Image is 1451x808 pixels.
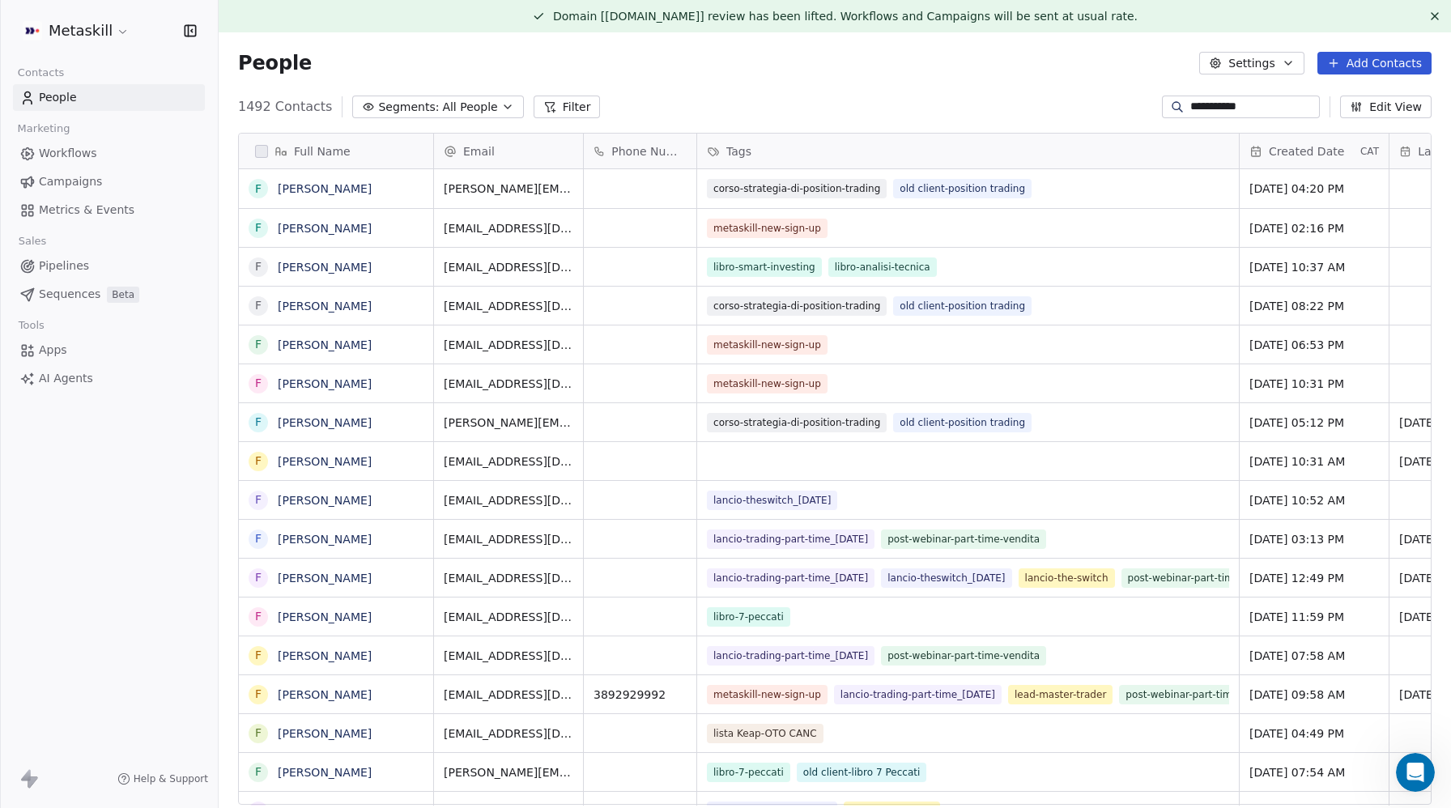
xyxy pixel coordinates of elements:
div: to be able to send up yo 30000 email per hour? [71,38,298,70]
span: [EMAIL_ADDRESS][DOMAIN_NAME] [444,220,573,236]
div: Tags [697,134,1239,168]
span: corso-strategia-di-position-trading [707,179,887,198]
span: [PERSON_NAME][EMAIL_ADDRESS][DOMAIN_NAME] [444,764,573,780]
div: Darya says… [13,28,311,92]
p: The team can also help [79,20,202,36]
span: [DATE] 02:16 PM [1249,220,1379,236]
span: 3892929992 [594,687,687,703]
a: Apps [13,337,205,364]
span: [EMAIL_ADDRESS][DOMAIN_NAME] [444,609,573,625]
span: [DATE] 04:20 PM [1249,181,1379,197]
button: Send a message… [278,524,304,550]
a: [PERSON_NAME] [278,766,372,779]
span: lancio-trading-part-time_[DATE] [834,685,1002,704]
button: Start recording [103,530,116,543]
span: [PERSON_NAME][EMAIL_ADDRESS][DOMAIN_NAME] [444,181,573,197]
span: Segments: [378,99,439,116]
span: [EMAIL_ADDRESS][DOMAIN_NAME] [444,648,573,664]
span: [EMAIL_ADDRESS][DOMAIN_NAME] [444,259,573,275]
span: Apps [39,342,67,359]
a: [PERSON_NAME] [278,494,372,507]
button: Settings [1199,52,1304,74]
span: [DATE] 07:58 AM [1249,648,1379,664]
div: Created DateCAT [1240,134,1389,168]
span: lead-master-trader [1008,685,1113,704]
div: Email [434,134,583,168]
div: F [255,569,262,586]
span: Beta [107,287,139,303]
button: go back [11,6,41,37]
div: Phone Number [584,134,696,168]
span: [DATE] 10:52 AM [1249,492,1379,508]
span: Phone Number [611,143,687,159]
span: lancio-trading-part-time_[DATE] [707,568,874,588]
span: [DATE] 08:22 PM [1249,298,1379,314]
div: F [255,725,262,742]
span: Created Date [1269,143,1344,159]
div: Close [284,6,313,36]
a: [PERSON_NAME] [278,649,372,662]
span: libro-7-peccati [707,763,790,782]
span: metaskill-new-sign-up [707,374,828,393]
span: [EMAIL_ADDRESS][DOMAIN_NAME] [444,337,573,353]
span: [EMAIL_ADDRESS][DOMAIN_NAME] [444,725,573,742]
div: F [255,181,262,198]
span: [EMAIL_ADDRESS][DOMAIN_NAME] [444,376,573,392]
a: [PERSON_NAME] [278,261,372,274]
a: [PERSON_NAME] [278,416,372,429]
button: Add Contacts [1317,52,1432,74]
a: SequencesBeta [13,281,205,308]
textarea: Message… [14,496,310,524]
button: Gif picker [51,530,64,543]
div: F [255,608,262,625]
span: libro-7-peccati [707,607,790,627]
img: Profile image for Fin [46,9,72,35]
span: Tags [726,143,751,159]
span: Email [463,143,495,159]
span: [DATE] 03:13 PM [1249,531,1379,547]
span: post-webinar-part-time-vendita [1121,568,1287,588]
a: Campaigns [13,168,205,195]
div: Best, Vinay Swipe One [26,467,253,515]
span: [EMAIL_ADDRESS][DOMAIN_NAME] [444,298,573,314]
button: Filter [534,96,601,118]
span: libro-smart-investing [707,257,822,277]
span: 1492 Contacts [238,97,332,117]
div: F [255,375,262,392]
span: corso-strategia-di-position-trading [707,296,887,316]
div: F [255,414,262,431]
img: AVATAR%20METASKILL%20-%20Colori%20Positivo.png [23,21,42,40]
a: Pipelines [13,253,205,279]
a: [PERSON_NAME] [278,455,372,468]
a: [PERSON_NAME] [278,222,372,235]
a: [PERSON_NAME] [278,377,372,390]
div: Support says… [13,93,311,538]
a: [PERSON_NAME] [278,338,372,351]
span: [PERSON_NAME][EMAIL_ADDRESS][DOMAIN_NAME] [444,415,573,431]
span: post-webinar-part-time-vendita [881,646,1046,666]
span: post-webinar-part-time-vendita [881,529,1046,549]
span: People [39,89,77,106]
span: Campaigns [39,173,102,190]
div: F [255,453,262,470]
span: All People [442,99,497,116]
span: Metaskill [49,20,113,41]
span: Sequences [39,286,100,303]
span: corso-strategia-di-position-trading [707,413,887,432]
span: Help & Support [134,772,208,785]
span: metaskill-new-sign-up [707,685,828,704]
span: [DATE] 10:31 AM [1249,453,1379,470]
span: [EMAIL_ADDRESS][DOMAIN_NAME] [444,453,573,470]
span: Sales [11,229,53,253]
a: [PERSON_NAME] [278,688,372,701]
div: As you might’ve noticed, your last campaign finished in under 2 hours — much faster than the earl... [26,150,253,261]
div: F [255,336,262,353]
span: [DATE] 11:59 PM [1249,609,1379,625]
div: to be able to send up yo 30000 email per hour? [58,28,311,79]
span: CAT [1360,145,1379,158]
a: [PERSON_NAME] [278,182,372,195]
div: F [255,491,262,508]
div: We don’t share exact sending rates or timelines, as these are managed dynamically on our end to p... [26,261,253,467]
a: People [13,84,205,111]
span: [DATE] 09:58 AM [1249,687,1379,703]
